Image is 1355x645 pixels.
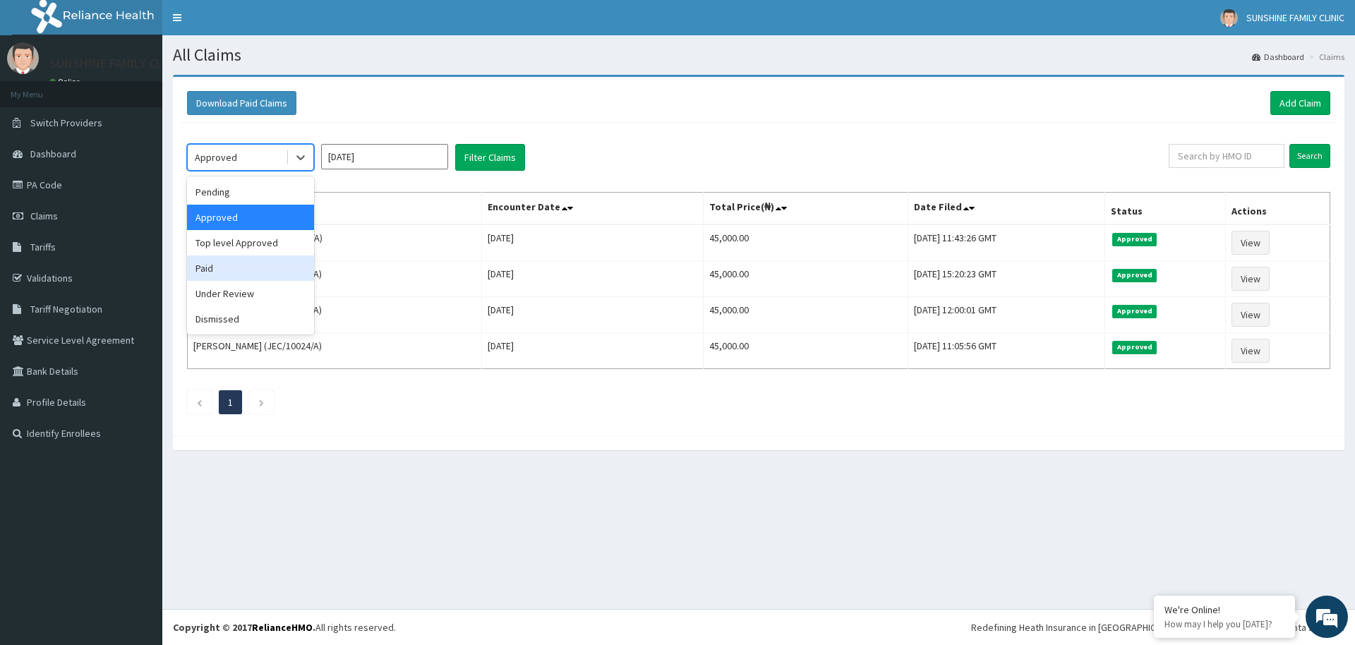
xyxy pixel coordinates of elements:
[482,193,703,225] th: Encounter Date
[49,57,185,70] p: SUNSHINE FAMILY CLINIC
[188,224,482,261] td: [PERSON_NAME] (GNT/10002/A)
[1112,341,1157,354] span: Approved
[187,91,296,115] button: Download Paid Claims
[1105,193,1225,225] th: Status
[1112,233,1157,246] span: Approved
[187,306,314,332] div: Dismissed
[482,261,703,297] td: [DATE]
[971,620,1344,634] div: Redefining Heath Insurance in [GEOGRAPHIC_DATA] using Telemedicine and Data Science!
[162,609,1355,645] footer: All rights reserved.
[908,193,1105,225] th: Date Filed
[187,179,314,205] div: Pending
[703,261,908,297] td: 45,000.00
[1220,9,1238,27] img: User Image
[482,297,703,333] td: [DATE]
[321,144,448,169] input: Select Month and Year
[187,281,314,306] div: Under Review
[30,303,102,315] span: Tariff Negotiation
[482,224,703,261] td: [DATE]
[1252,51,1304,63] a: Dashboard
[703,333,908,369] td: 45,000.00
[1225,193,1330,225] th: Actions
[188,261,482,297] td: [PERSON_NAME] (ISW/10176/A)
[7,42,39,74] img: User Image
[1164,603,1284,616] div: We're Online!
[908,224,1105,261] td: [DATE] 11:43:26 GMT
[908,297,1105,333] td: [DATE] 12:00:01 GMT
[30,210,58,222] span: Claims
[173,46,1344,64] h1: All Claims
[196,396,203,409] a: Previous page
[30,147,76,160] span: Dashboard
[228,396,233,409] a: Page 1 is your current page
[1231,231,1270,255] a: View
[908,333,1105,369] td: [DATE] 11:05:56 GMT
[1289,144,1330,168] input: Search
[455,144,525,171] button: Filter Claims
[195,150,237,164] div: Approved
[30,241,56,253] span: Tariffs
[188,193,482,225] th: Name
[252,621,313,634] a: RelianceHMO
[258,396,265,409] a: Next page
[173,621,315,634] strong: Copyright © 2017 .
[1231,267,1270,291] a: View
[1270,91,1330,115] a: Add Claim
[908,261,1105,297] td: [DATE] 15:20:23 GMT
[1112,305,1157,318] span: Approved
[49,77,83,87] a: Online
[188,297,482,333] td: [PERSON_NAME] (GYL/10004/A)
[30,116,102,129] span: Switch Providers
[187,255,314,281] div: Paid
[1246,11,1344,24] span: SUNSHINE FAMILY CLINIC
[1112,269,1157,282] span: Approved
[187,205,314,230] div: Approved
[703,297,908,333] td: 45,000.00
[1231,339,1270,363] a: View
[1231,303,1270,327] a: View
[188,333,482,369] td: [PERSON_NAME] (JEC/10024/A)
[1164,618,1284,630] p: How may I help you today?
[703,224,908,261] td: 45,000.00
[187,230,314,255] div: Top level Approved
[1169,144,1284,168] input: Search by HMO ID
[1306,51,1344,63] li: Claims
[482,333,703,369] td: [DATE]
[703,193,908,225] th: Total Price(₦)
